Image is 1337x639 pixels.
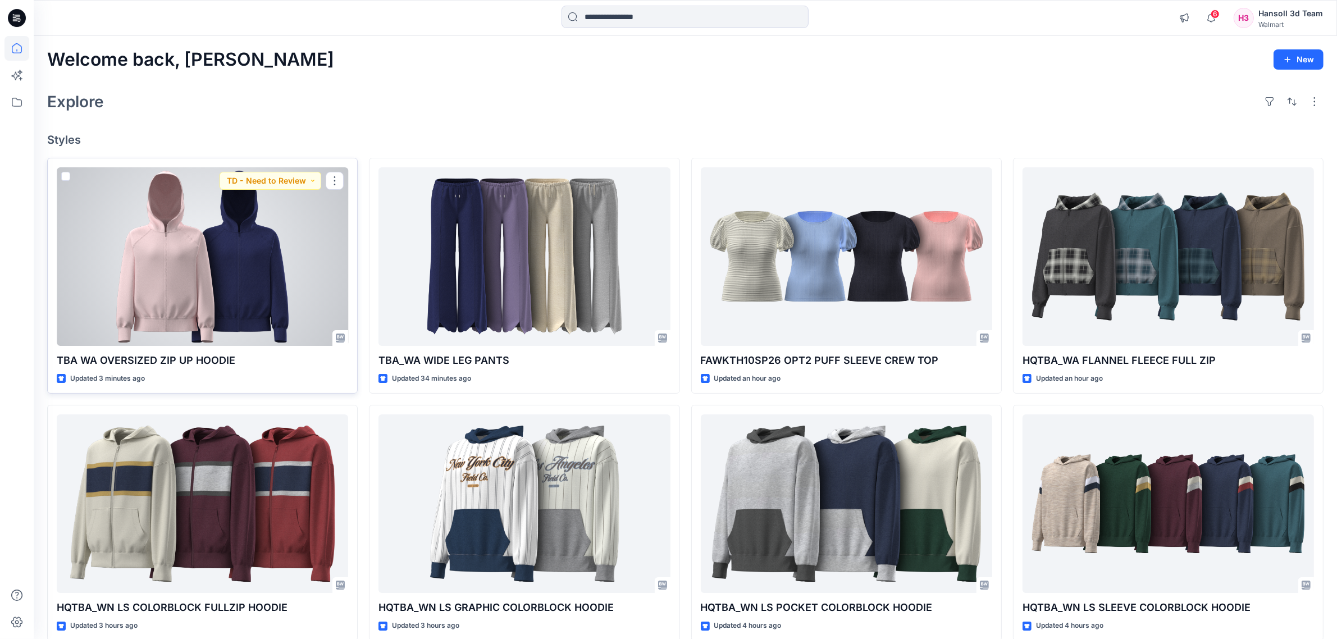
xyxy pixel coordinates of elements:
[714,373,781,385] p: Updated an hour ago
[714,620,782,632] p: Updated 4 hours ago
[1023,600,1314,615] p: HQTBA_WN LS SLEEVE COLORBLOCK HOODIE
[57,167,348,346] a: TBA WA OVERSIZED ZIP UP HOODIE
[701,600,992,615] p: HQTBA_WN LS POCKET COLORBLOCK HOODIE
[1234,8,1254,28] div: H3
[70,373,145,385] p: Updated 3 minutes ago
[57,600,348,615] p: HQTBA_WN LS COLORBLOCK FULLZIP HOODIE
[1258,7,1323,20] div: Hansoll 3d Team
[378,414,670,593] a: HQTBA_WN LS GRAPHIC COLORBLOCK HOODIE
[47,133,1324,147] h4: Styles
[392,373,471,385] p: Updated 34 minutes ago
[57,414,348,593] a: HQTBA_WN LS COLORBLOCK FULLZIP HOODIE
[392,620,459,632] p: Updated 3 hours ago
[378,600,670,615] p: HQTBA_WN LS GRAPHIC COLORBLOCK HOODIE
[1036,620,1103,632] p: Updated 4 hours ago
[57,353,348,368] p: TBA WA OVERSIZED ZIP UP HOODIE
[1036,373,1103,385] p: Updated an hour ago
[701,167,992,346] a: FAWKTH10SP26 OPT2 PUFF SLEEVE CREW TOP
[701,353,992,368] p: FAWKTH10SP26 OPT2 PUFF SLEEVE CREW TOP
[1274,49,1324,70] button: New
[47,49,334,70] h2: Welcome back, [PERSON_NAME]
[378,353,670,368] p: TBA_WA WIDE LEG PANTS
[1023,353,1314,368] p: HQTBA_WA FLANNEL FLEECE FULL ZIP
[47,93,104,111] h2: Explore
[701,414,992,593] a: HQTBA_WN LS POCKET COLORBLOCK HOODIE
[378,167,670,346] a: TBA_WA WIDE LEG PANTS
[1023,167,1314,346] a: HQTBA_WA FLANNEL FLEECE FULL ZIP
[1023,414,1314,593] a: HQTBA_WN LS SLEEVE COLORBLOCK HOODIE
[1258,20,1323,29] div: Walmart
[70,620,138,632] p: Updated 3 hours ago
[1211,10,1220,19] span: 6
